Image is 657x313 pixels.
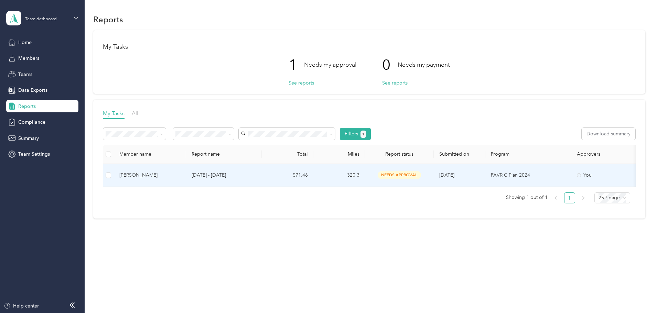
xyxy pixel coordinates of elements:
button: Help center [4,302,39,310]
p: 1 [289,51,304,79]
td: FAVR C Plan 2024 [485,164,571,187]
span: Members [18,55,39,62]
h1: My Tasks [103,43,636,51]
li: Next Page [578,192,589,203]
th: Submitted on [434,145,485,164]
span: Summary [18,135,39,142]
span: 1 [362,131,364,137]
p: Needs my approval [304,60,356,69]
span: Reports [18,103,36,110]
button: 1 [360,131,366,138]
span: Showing 1 out of 1 [506,192,548,203]
span: Team Settings [18,150,50,158]
span: All [132,110,138,116]
span: left [554,196,558,200]
button: Filters1 [340,128,371,140]
div: Member name [119,151,181,157]
h1: Reports [93,16,123,23]
span: [DATE] [439,172,454,178]
div: Miles [319,151,359,157]
span: My Tasks [103,110,125,116]
button: Download summary [582,128,635,140]
button: See reports [382,79,408,87]
p: Needs my payment [398,60,450,69]
div: [PERSON_NAME] [119,171,181,179]
span: Teams [18,71,32,78]
p: [DATE] - [DATE] [192,171,256,179]
span: right [581,196,585,200]
th: Approvers [571,145,640,164]
button: right [578,192,589,203]
th: Program [485,145,571,164]
th: Member name [114,145,186,164]
span: Data Exports [18,87,47,94]
button: left [550,192,561,203]
div: Team dashboard [25,17,57,21]
td: $71.46 [262,164,313,187]
span: Compliance [18,119,45,126]
iframe: Everlance-gr Chat Button Frame [618,275,657,313]
span: Report status [370,151,428,157]
span: 25 / page [599,193,626,203]
div: Total [267,151,308,157]
th: Report name [186,145,262,164]
span: Home [18,39,32,46]
li: Previous Page [550,192,561,203]
a: 1 [564,193,575,203]
div: You [577,171,635,179]
div: Page Size [594,192,630,203]
p: 0 [382,51,398,79]
p: FAVR C Plan 2024 [491,171,566,179]
span: needs approval [378,171,421,179]
li: 1 [564,192,575,203]
button: See reports [289,79,314,87]
td: 320.3 [313,164,365,187]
